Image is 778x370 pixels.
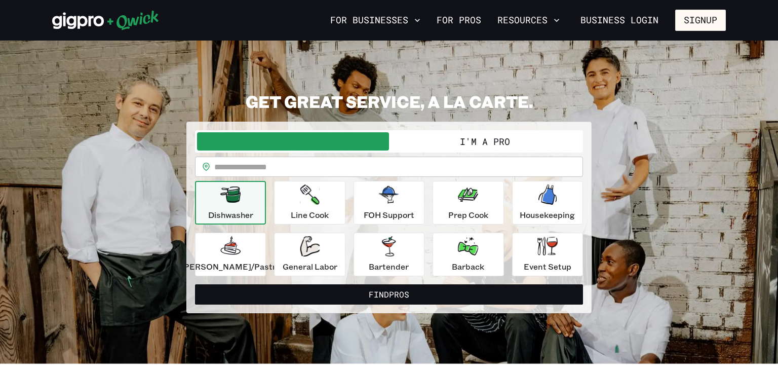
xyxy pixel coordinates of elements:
button: Dishwasher [195,181,266,225]
button: [PERSON_NAME]/Pastry [195,233,266,276]
button: Signup [675,10,726,31]
a: For Pros [433,12,485,29]
button: FindPros [195,284,583,305]
p: Event Setup [524,261,571,273]
p: Bartender [369,261,409,273]
button: I'm a Pro [389,132,581,151]
h2: GET GREAT SERVICE, A LA CARTE. [186,91,592,112]
p: [PERSON_NAME]/Pastry [181,261,280,273]
p: Barback [452,261,484,273]
button: Resources [493,12,564,29]
p: FOH Support [364,209,414,221]
p: Housekeeping [520,209,575,221]
button: Prep Cook [433,181,503,225]
button: I'm a Business [197,132,389,151]
button: Barback [433,233,503,276]
p: General Labor [283,261,337,273]
a: Business Login [572,10,667,31]
p: Line Cook [291,209,329,221]
p: Prep Cook [448,209,488,221]
button: For Businesses [326,12,424,29]
button: Housekeeping [512,181,583,225]
button: Line Cook [274,181,345,225]
p: Dishwasher [208,209,253,221]
button: Bartender [354,233,424,276]
button: General Labor [274,233,345,276]
button: FOH Support [354,181,424,225]
button: Event Setup [512,233,583,276]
